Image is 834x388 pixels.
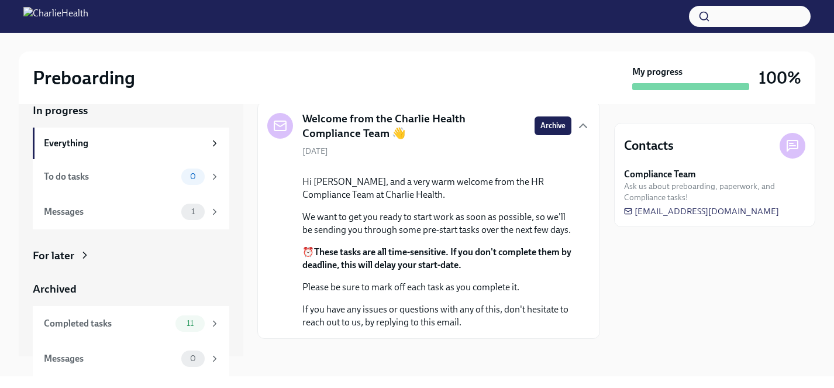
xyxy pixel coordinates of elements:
[44,205,177,218] div: Messages
[44,170,177,183] div: To do tasks
[302,303,571,329] p: If you have any issues or questions with any of this, don't hesitate to reach out to us, by reply...
[302,146,328,157] span: [DATE]
[33,248,74,263] div: For later
[302,211,571,236] p: We want to get you ready to start work as soon as possible, so we'll be sending you through some ...
[302,111,525,141] h5: Welcome from the Charlie Health Compliance Team 👋
[632,66,683,78] strong: My progress
[624,181,805,203] span: Ask us about preboarding, paperwork, and Compliance tasks!
[624,205,779,217] a: [EMAIL_ADDRESS][DOMAIN_NAME]
[44,317,171,330] div: Completed tasks
[44,352,177,365] div: Messages
[33,66,135,90] h2: Preboarding
[33,194,229,229] a: Messages1
[302,281,571,294] p: Please be sure to mark off each task as you complete it.
[183,172,203,181] span: 0
[23,7,88,26] img: CharlieHealth
[624,168,696,181] strong: Compliance Team
[33,341,229,376] a: Messages0
[302,246,571,272] p: ⏰
[33,306,229,341] a: Completed tasks11
[33,248,229,263] a: For later
[33,103,229,118] a: In progress
[33,281,229,297] a: Archived
[184,207,202,216] span: 1
[624,137,674,154] h4: Contacts
[33,128,229,159] a: Everything
[759,67,801,88] h3: 100%
[302,176,571,201] p: Hi [PERSON_NAME], and a very warm welcome from the HR Compliance Team at Charlie Health.
[44,137,205,150] div: Everything
[33,159,229,194] a: To do tasks0
[302,246,571,270] strong: These tasks are all time-sensitive. If you don't complete them by deadline, this will delay your ...
[540,120,566,132] span: Archive
[180,319,201,328] span: 11
[183,354,203,363] span: 0
[535,116,571,135] button: Archive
